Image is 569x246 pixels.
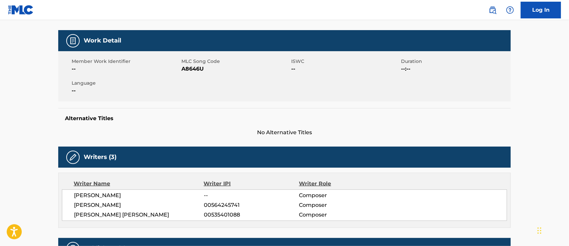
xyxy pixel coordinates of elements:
[8,5,34,15] img: MLC Logo
[69,37,77,45] img: Work Detail
[204,211,299,219] span: 00535401088
[291,58,399,65] span: ISWC
[72,80,180,87] span: Language
[401,65,509,73] span: --:--
[536,214,569,246] iframe: Chat Widget
[74,201,204,209] span: [PERSON_NAME]
[299,211,386,219] span: Composer
[204,191,299,199] span: --
[84,37,121,45] h5: Work Detail
[291,65,399,73] span: --
[74,211,204,219] span: [PERSON_NAME] [PERSON_NAME]
[299,191,386,199] span: Composer
[74,180,204,188] div: Writer Name
[204,180,299,188] div: Writer IPI
[72,87,180,95] span: --
[299,180,386,188] div: Writer Role
[503,3,517,17] div: Help
[72,58,180,65] span: Member Work Identifier
[506,6,514,14] img: help
[65,115,504,122] h5: Alternative Titles
[204,201,299,209] span: 00564245741
[72,65,180,73] span: --
[521,2,561,18] a: Log In
[58,129,511,137] span: No Alternative Titles
[538,221,542,241] div: Drag
[74,191,204,199] span: [PERSON_NAME]
[69,153,77,161] img: Writers
[299,201,386,209] span: Composer
[181,58,290,65] span: MLC Song Code
[84,153,116,161] h5: Writers (3)
[486,3,499,17] a: Public Search
[401,58,509,65] span: Duration
[181,65,290,73] span: A8646U
[489,6,497,14] img: search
